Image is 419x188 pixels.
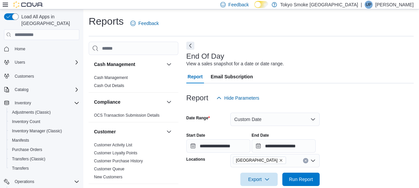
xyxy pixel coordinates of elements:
[12,156,45,162] span: Transfers (Classic)
[9,108,53,116] a: Adjustments (Classic)
[280,1,358,9] p: Tokyo Smoke [GEOGRAPHIC_DATA]
[12,138,29,143] span: Manifests
[244,173,274,186] span: Export
[12,128,62,134] span: Inventory Manager (Classic)
[94,167,124,171] a: Customer Queue
[1,58,82,67] button: Users
[254,1,268,8] input: Dark Mode
[236,157,278,164] span: [GEOGRAPHIC_DATA]
[94,99,120,105] h3: Compliance
[9,146,45,154] a: Purchase Orders
[94,151,137,155] a: Customer Loyalty Points
[252,133,269,138] label: End Date
[12,72,79,80] span: Customers
[186,139,250,153] input: Press the down key to open a popover containing a calendar.
[224,95,259,101] span: Hide Parameters
[233,157,286,164] span: Port Elgin
[94,75,128,80] span: Cash Management
[7,126,82,136] button: Inventory Manager (Classic)
[366,1,372,9] span: UP
[9,146,79,154] span: Purchase Orders
[12,72,37,80] a: Customers
[12,147,42,152] span: Purchase Orders
[211,70,253,83] span: Email Subscription
[15,60,25,65] span: Users
[94,128,164,135] button: Customer
[7,136,82,145] button: Manifests
[165,98,173,106] button: Compliance
[7,145,82,154] button: Purchase Orders
[94,166,124,172] span: Customer Queue
[89,74,178,92] div: Cash Management
[279,158,283,162] button: Remove Port Elgin from selection in this group
[19,13,79,27] span: Load All Apps in [GEOGRAPHIC_DATA]
[15,87,28,92] span: Catalog
[165,128,173,136] button: Customer
[9,155,79,163] span: Transfers (Classic)
[282,173,320,186] button: Run Report
[230,113,320,126] button: Custom Date
[94,83,124,88] a: Cash Out Details
[9,164,79,172] span: Transfers
[186,60,284,67] div: View a sales snapshot for a date or date range.
[89,111,178,122] div: Compliance
[12,86,31,94] button: Catalog
[9,118,43,126] a: Inventory Count
[186,94,208,102] h3: Report
[1,177,82,186] button: Operations
[9,155,48,163] a: Transfers (Classic)
[12,178,37,186] button: Operations
[15,74,34,79] span: Customers
[188,70,203,83] span: Report
[7,117,82,126] button: Inventory Count
[1,71,82,81] button: Customers
[12,166,29,171] span: Transfers
[12,45,79,53] span: Home
[289,176,313,183] span: Run Report
[12,110,51,115] span: Adjustments (Classic)
[15,46,25,52] span: Home
[128,17,161,30] a: Feedback
[94,61,164,68] button: Cash Management
[94,175,122,179] a: New Customers
[252,139,316,153] input: Press the down key to open a popover containing a calendar.
[12,45,28,53] a: Home
[375,1,414,9] p: [PERSON_NAME]
[165,60,173,68] button: Cash Management
[240,173,278,186] button: Export
[365,1,373,9] div: Unike Patel
[94,99,164,105] button: Compliance
[12,58,79,66] span: Users
[228,1,249,8] span: Feedback
[9,118,79,126] span: Inventory Count
[1,85,82,94] button: Catalog
[186,42,194,50] button: Next
[9,127,65,135] a: Inventory Manager (Classic)
[9,108,79,116] span: Adjustments (Classic)
[7,154,82,164] button: Transfers (Classic)
[7,108,82,117] button: Adjustments (Classic)
[94,143,132,147] a: Customer Activity List
[9,127,79,135] span: Inventory Manager (Classic)
[7,164,82,173] button: Transfers
[9,164,31,172] a: Transfers
[12,99,79,107] span: Inventory
[15,100,31,106] span: Inventory
[94,128,116,135] h3: Customer
[15,179,34,184] span: Operations
[186,157,205,162] label: Locations
[94,142,132,148] span: Customer Activity List
[94,158,143,164] span: Customer Purchase History
[361,1,362,9] p: |
[12,99,34,107] button: Inventory
[310,158,316,163] button: Open list of options
[138,20,159,27] span: Feedback
[186,52,224,60] h3: End Of Day
[89,141,178,184] div: Customer
[186,133,205,138] label: Start Date
[94,113,160,118] a: OCS Transaction Submission Details
[94,61,135,68] h3: Cash Management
